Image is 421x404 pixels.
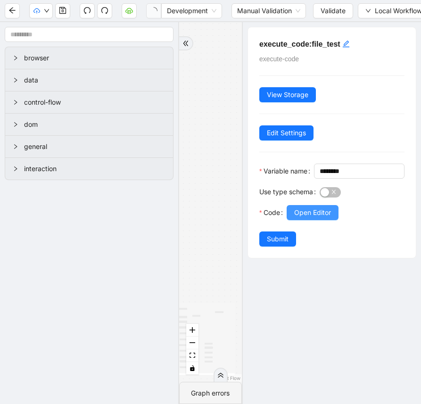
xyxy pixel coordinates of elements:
span: Submit [267,234,289,244]
span: Variable name [264,166,307,176]
span: dom [24,119,165,130]
span: right [13,99,18,105]
button: fit view [186,349,198,362]
span: down [365,8,371,14]
span: cloud-upload [33,8,40,14]
span: save [59,7,66,14]
span: double-right [182,40,189,47]
div: interaction [5,158,173,180]
span: arrow-left [8,7,16,14]
button: arrow-left [5,3,20,18]
span: redo [101,7,108,14]
button: undo [80,3,95,18]
span: undo [83,7,91,14]
div: dom [5,114,173,135]
div: browser [5,47,173,69]
span: browser [24,53,165,63]
h5: execute_code:file_test [259,39,404,50]
button: toggle interactivity [186,362,198,375]
span: loading [149,6,158,15]
span: Validate [321,6,346,16]
div: Graph errors [191,388,230,398]
span: cloud-server [125,7,133,14]
span: View Storage [267,90,308,100]
button: Validate [313,3,353,18]
span: Code [264,207,280,218]
button: Edit Settings [259,125,314,140]
div: general [5,136,173,157]
button: Submit [259,231,296,247]
button: cloud-uploaddown [29,3,53,18]
span: right [13,144,18,149]
div: control-flow [5,91,173,113]
span: Edit Settings [267,128,306,138]
span: Development [167,4,216,18]
span: right [13,122,18,127]
span: control-flow [24,97,165,107]
span: interaction [24,164,165,174]
span: right [13,77,18,83]
div: click to edit id [342,39,350,50]
span: right [13,55,18,61]
span: right [13,166,18,172]
button: View Storage [259,87,316,102]
span: Manual Validation [237,4,300,18]
span: execute-code [259,55,299,63]
span: edit [342,40,350,48]
button: cloud-server [122,3,137,18]
span: Use type schema [259,187,313,197]
span: down [44,8,50,14]
button: zoom in [186,324,198,337]
span: Open Editor [294,207,331,218]
div: data [5,69,173,91]
button: save [55,3,70,18]
span: double-right [217,372,224,379]
button: redo [97,3,112,18]
span: data [24,75,165,85]
span: general [24,141,165,152]
button: Open Editor [287,205,338,220]
a: React Flow attribution [216,375,240,381]
button: zoom out [186,337,198,349]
